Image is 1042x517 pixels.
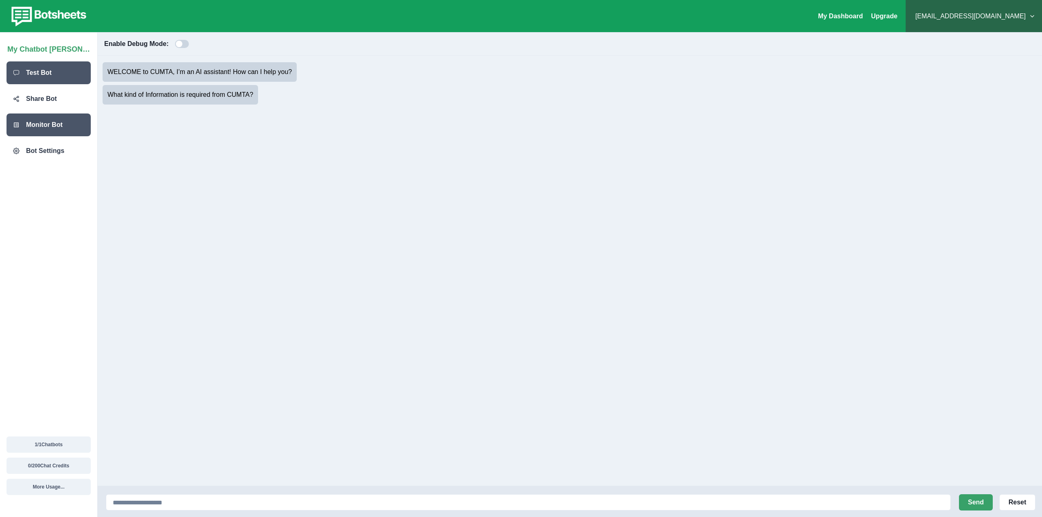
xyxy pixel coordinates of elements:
button: Send [959,494,993,510]
p: Share Bot [26,94,57,104]
p: My Chatbot [PERSON_NAME] [7,41,90,55]
button: More Usage... [7,479,91,495]
a: My Dashboard [818,13,863,20]
p: WELCOME to CUMTA, I’m an AI assistant! How can I help you? [107,67,292,77]
a: Upgrade [871,13,898,20]
button: 0/200Chat Credits [7,458,91,474]
button: 1/1Chatbots [7,436,91,453]
p: Monitor Bot [26,120,63,130]
p: What kind of Information is required from CUMTA? [107,90,253,100]
button: Reset [999,494,1035,510]
button: [EMAIL_ADDRESS][DOMAIN_NAME] [912,8,1035,24]
p: Enable Debug Mode: [104,39,169,49]
img: botsheets-logo.png [7,5,89,28]
p: Test Bot [26,68,52,78]
p: Bot Settings [26,146,64,156]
